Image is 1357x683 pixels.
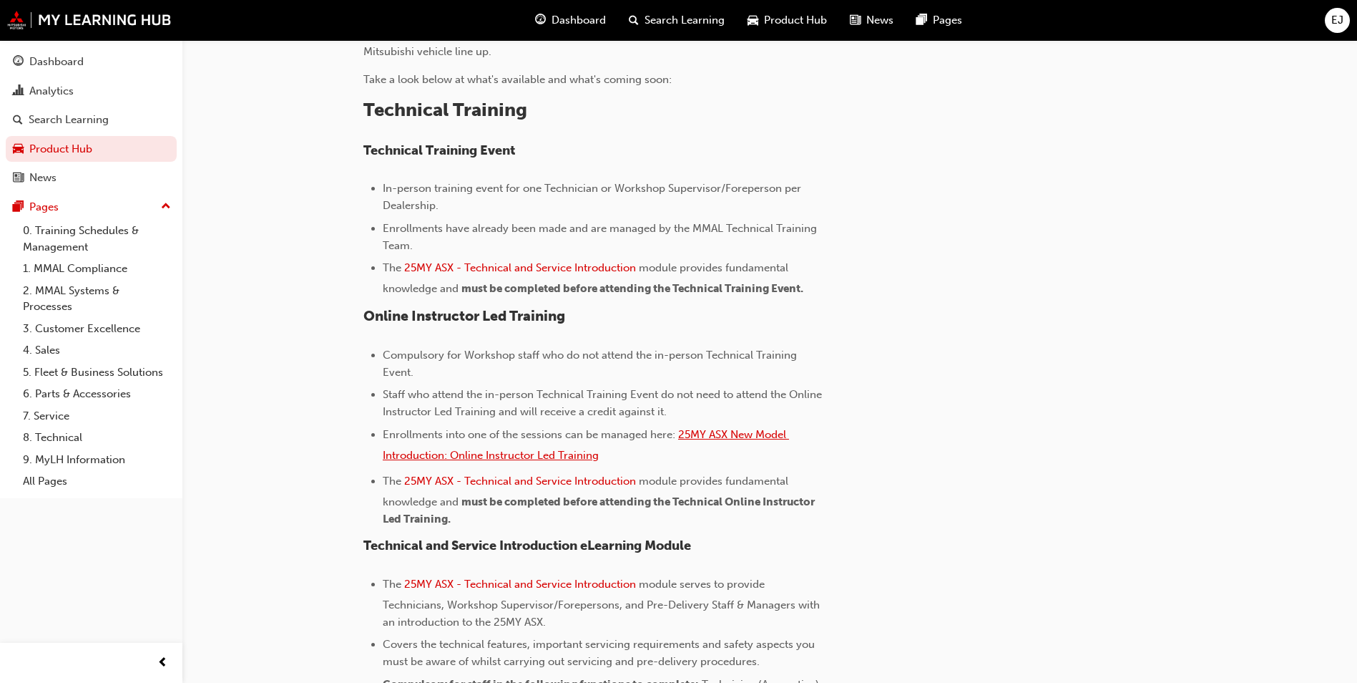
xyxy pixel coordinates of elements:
[17,470,177,493] a: All Pages
[383,638,818,668] span: Covers the technical features, important servicing requirements and safety aspects you must be aw...
[363,308,565,324] span: Online Instructor Led Training
[29,170,57,186] div: News
[629,11,639,29] span: search-icon
[13,85,24,98] span: chart-icon
[916,11,927,29] span: pages-icon
[363,73,672,86] span: Take a look below at what's available and what's coming soon:
[383,261,401,274] span: The
[17,449,177,471] a: 9. MyLH Information
[6,165,177,191] a: News
[552,12,606,29] span: Dashboard
[383,428,675,441] span: Enrollments into one of the sessions can be managed here:
[383,495,817,525] span: must be completed before attending the Technical Online Instructor Led Training.
[1325,8,1350,33] button: EJ
[7,11,172,29] img: mmal
[383,475,401,488] span: The
[6,107,177,133] a: Search Learning
[161,198,171,216] span: up-icon
[736,6,838,35] a: car-iconProduct Hub
[29,112,109,128] div: Search Learning
[17,405,177,427] a: 7. Service
[6,194,177,221] button: Pages
[850,11,861,29] span: news-icon
[383,349,800,379] span: Compulsory for Workshop staff who do not attend the in-person Technical Training Event.
[1331,12,1343,29] span: EJ
[6,136,177,163] a: Product Hub
[383,578,401,591] span: The
[617,6,736,35] a: search-iconSearch Learning
[764,12,827,29] span: Product Hub
[13,172,24,185] span: news-icon
[933,12,962,29] span: Pages
[17,280,177,318] a: 2. MMAL Systems & Processes
[29,199,59,215] div: Pages
[383,182,804,212] span: In-person training event for one Technician or Workshop Supervisor/Foreperson per Dealership.
[905,6,974,35] a: pages-iconPages
[866,12,893,29] span: News
[29,54,84,70] div: Dashboard
[13,56,24,69] span: guage-icon
[13,143,24,156] span: car-icon
[13,114,23,127] span: search-icon
[383,428,789,462] a: 25MY ASX New Model Introduction: Online Instructor Led Training
[6,78,177,105] a: Analytics
[383,578,823,629] span: module serves to provide Technicians, Workshop Supervisor/Forepersons, and Pre-Delivery Staff & M...
[17,318,177,340] a: 3. Customer Excellence
[29,83,74,100] div: Analytics
[838,6,905,35] a: news-iconNews
[17,362,177,384] a: 5. Fleet & Business Solutions
[363,538,691,553] span: Technical and Service Introduction eLearning Module
[383,388,825,418] span: Staff who attend the in-person Technical Training Event do not need to attend the Online Instruct...
[157,654,168,672] span: prev-icon
[645,12,725,29] span: Search Learning
[17,427,177,449] a: 8. Technical
[13,201,24,214] span: pages-icon
[461,282,803,295] span: must be completed before attending the Technical Training Event.
[535,11,546,29] span: guage-icon
[363,11,800,58] span: The MMAL Network Training Team is starting to ramp up our training offering to ensure Dealership ...
[383,222,820,252] span: Enrollments have already been made and are managed by the MMAL Technical Training Team.
[6,46,177,194] button: DashboardAnalyticsSearch LearningProduct HubNews
[363,142,515,158] span: Technical Training Event
[17,339,177,362] a: 4. Sales
[404,261,636,274] a: 25MY ASX - Technical and Service Introduction
[17,258,177,280] a: 1. MMAL Compliance
[404,475,636,488] a: 25MY ASX - Technical and Service Introduction
[6,49,177,75] a: Dashboard
[17,383,177,405] a: 6. Parts & Accessories
[524,6,617,35] a: guage-iconDashboard
[748,11,758,29] span: car-icon
[17,220,177,258] a: 0. Training Schedules & Management
[363,99,527,121] span: Technical Training
[404,578,636,591] a: 25MY ASX - Technical and Service Introduction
